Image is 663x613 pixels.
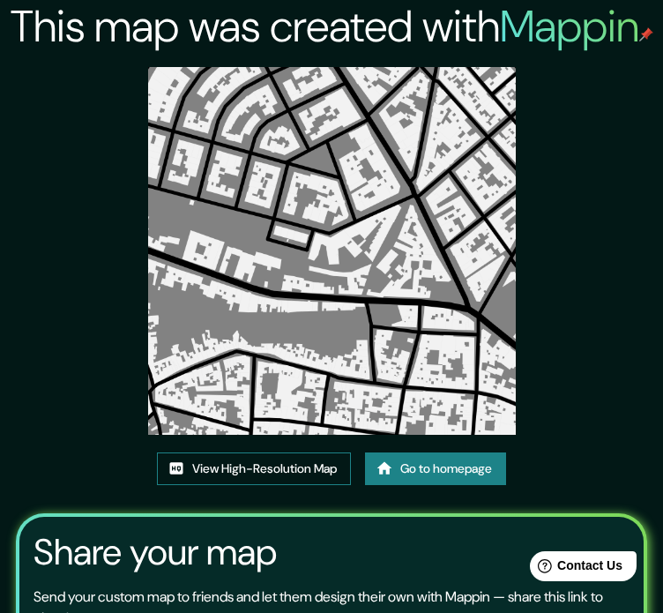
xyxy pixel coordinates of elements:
h3: Share your map [34,531,277,573]
iframe: Help widget launcher [506,544,644,594]
a: Go to homepage [365,452,506,485]
img: created-map [148,67,516,435]
img: mappin-pin [639,27,653,41]
a: View High-Resolution Map [157,452,351,485]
